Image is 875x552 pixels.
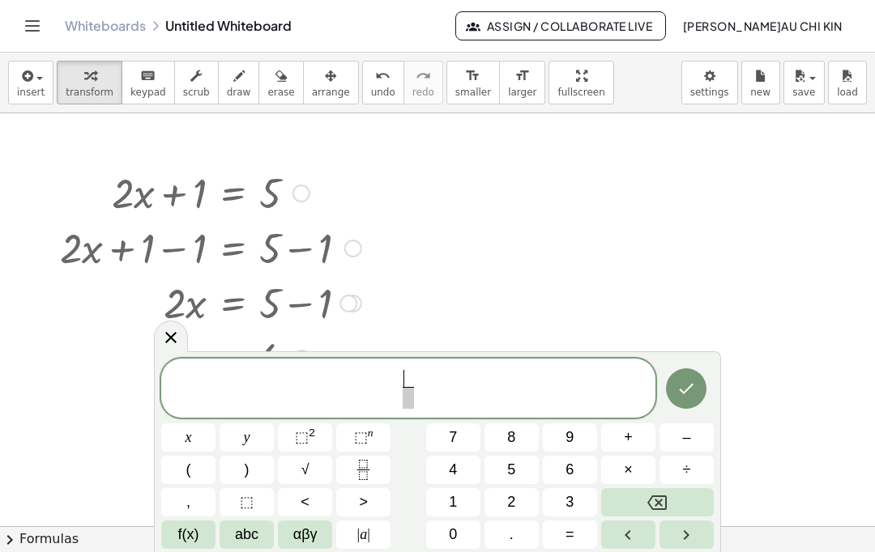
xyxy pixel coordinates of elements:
[301,459,309,481] span: √
[227,87,251,98] span: draw
[508,87,536,98] span: larger
[278,456,332,484] button: Square root
[507,491,515,513] span: 2
[8,61,53,104] button: insert
[183,87,210,98] span: scrub
[258,61,303,104] button: erase
[484,488,539,516] button: 2
[566,427,574,448] span: 9
[161,488,216,516] button: ,
[484,423,539,452] button: 8
[66,87,113,98] span: transform
[240,491,254,513] span: ⬚
[465,66,480,86] i: format_size
[309,427,315,439] sup: 2
[514,66,530,86] i: format_size
[220,488,274,516] button: Placeholder
[161,520,216,549] button: Functions
[426,456,480,484] button: 4
[368,427,373,439] sup: n
[186,427,192,448] span: x
[267,87,294,98] span: erase
[681,61,738,104] button: settings
[543,423,597,452] button: 9
[354,429,368,445] span: ⬚
[357,524,370,546] span: a
[426,520,480,549] button: 0
[295,429,309,445] span: ⬚
[220,423,274,452] button: y
[359,491,368,513] span: >
[375,66,391,86] i: undo
[659,520,714,549] button: Right arrow
[336,520,391,549] button: Absolute value
[278,488,332,516] button: Less than
[278,423,332,452] button: Squared
[449,524,457,546] span: 0
[601,423,655,452] button: Plus
[601,488,714,516] button: Backspace
[357,526,361,542] span: |
[371,87,395,98] span: undo
[624,459,633,481] span: ×
[543,456,597,484] button: 6
[161,423,216,452] button: x
[741,61,780,104] button: new
[416,66,431,86] i: redo
[362,61,404,104] button: undoundo
[186,459,191,481] span: (
[303,61,359,104] button: arrange
[57,61,122,104] button: transform
[235,524,258,546] span: abc
[220,456,274,484] button: )
[449,459,457,481] span: 4
[336,423,391,452] button: Superscript
[659,423,714,452] button: Minus
[510,524,514,546] span: .
[278,520,332,549] button: Greek alphabet
[336,488,391,516] button: Greater than
[507,459,515,481] span: 5
[659,456,714,484] button: Divide
[455,11,667,40] button: Assign / Collaborate Live
[293,524,318,546] span: αβγ
[412,87,434,98] span: redo
[548,61,613,104] button: fullscreen
[601,520,655,549] button: Left arrow
[792,87,815,98] span: save
[426,423,480,452] button: 7
[19,13,45,39] button: Toggle navigation
[499,61,545,104] button: format_sizelarger
[245,459,250,481] span: )
[783,61,825,104] button: save
[367,526,370,542] span: |
[449,427,457,448] span: 7
[682,19,843,33] span: [PERSON_NAME]AU Chi Kin
[65,18,146,34] a: Whiteboards
[624,427,633,448] span: +
[403,370,412,388] span: ​
[682,427,690,448] span: –
[449,491,457,513] span: 1
[244,427,250,448] span: y
[301,491,309,513] span: <
[666,368,706,409] button: Done
[543,488,597,516] button: 3
[750,87,770,98] span: new
[690,87,729,98] span: settings
[140,66,156,86] i: keyboard
[336,456,391,484] button: Fraction
[566,524,574,546] span: =
[566,459,574,481] span: 6
[17,87,45,98] span: insert
[312,87,350,98] span: arrange
[828,61,867,104] button: load
[186,491,190,513] span: ,
[218,61,260,104] button: draw
[543,520,597,549] button: Equals
[130,87,166,98] span: keypad
[484,456,539,484] button: 5
[161,456,216,484] button: (
[403,61,443,104] button: redoredo
[469,19,653,33] span: Assign / Collaborate Live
